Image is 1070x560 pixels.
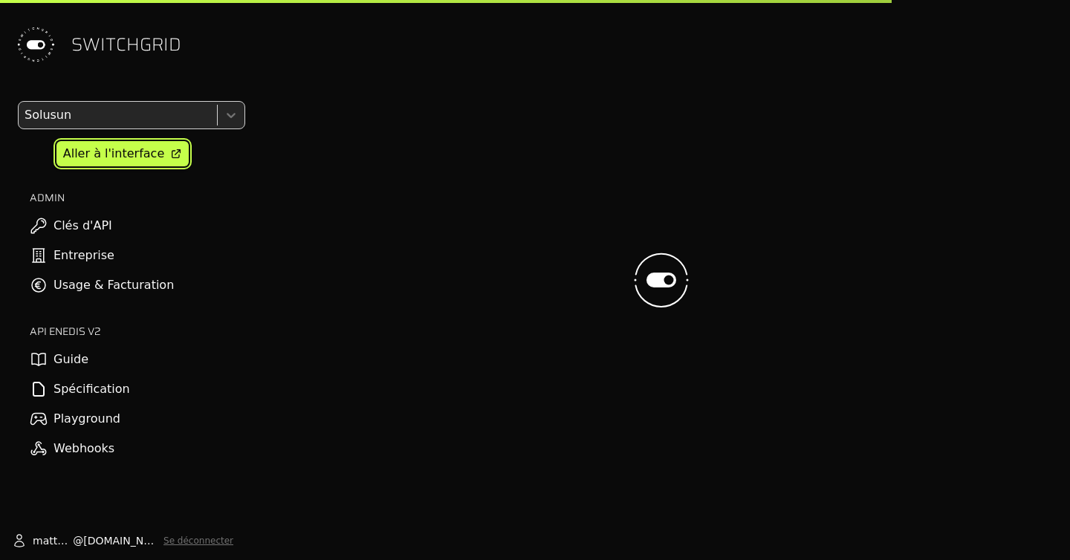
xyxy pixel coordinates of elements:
span: [DOMAIN_NAME] [83,533,158,548]
div: Aller à l'interface [63,145,164,163]
h2: API ENEDIS v2 [30,324,245,339]
button: Se déconnecter [163,535,233,547]
a: Aller à l'interface [56,141,189,166]
img: Switchgrid Logo [12,21,59,68]
h2: ADMIN [30,190,245,205]
span: matthieu [33,533,73,548]
span: SWITCHGRID [71,33,181,56]
span: @ [73,533,83,548]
